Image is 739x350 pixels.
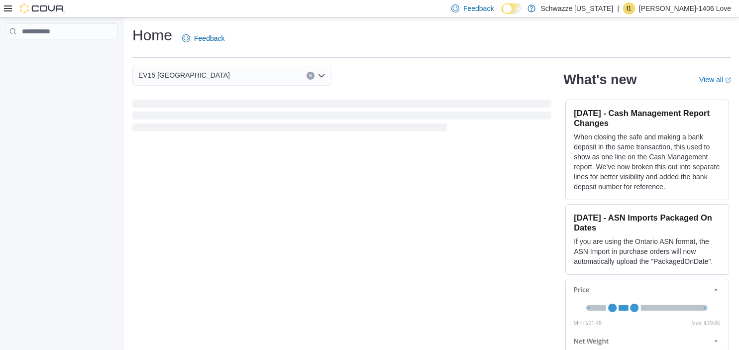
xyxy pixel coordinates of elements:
span: Feedback [194,33,224,43]
svg: External link [725,77,731,83]
span: Loading [132,102,551,133]
img: Cova [20,3,65,13]
button: Open list of options [317,72,325,80]
p: If you are using the Ontario ASN format, the ASN Import in purchase orders will now automatically... [574,236,721,266]
p: Schwazze [US_STATE] [540,2,613,14]
span: Feedback [463,3,494,13]
span: I1 [627,2,632,14]
p: When closing the safe and making a bank deposit in the same transaction, this used to show as one... [574,132,721,192]
h2: What's new [563,72,636,88]
p: | [617,2,619,14]
a: View allExternal link [699,76,731,84]
h3: [DATE] - ASN Imports Packaged On Dates [574,213,721,233]
input: Dark Mode [502,3,523,14]
h3: [DATE] - Cash Management Report Changes [574,108,721,128]
span: EV15 [GEOGRAPHIC_DATA] [138,69,230,81]
button: Clear input [307,72,315,80]
p: [PERSON_NAME]-1406 Love [639,2,731,14]
div: Isaac-1406 Love [623,2,635,14]
h1: Home [132,25,172,45]
a: Feedback [178,28,228,48]
nav: Complex example [6,41,117,65]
